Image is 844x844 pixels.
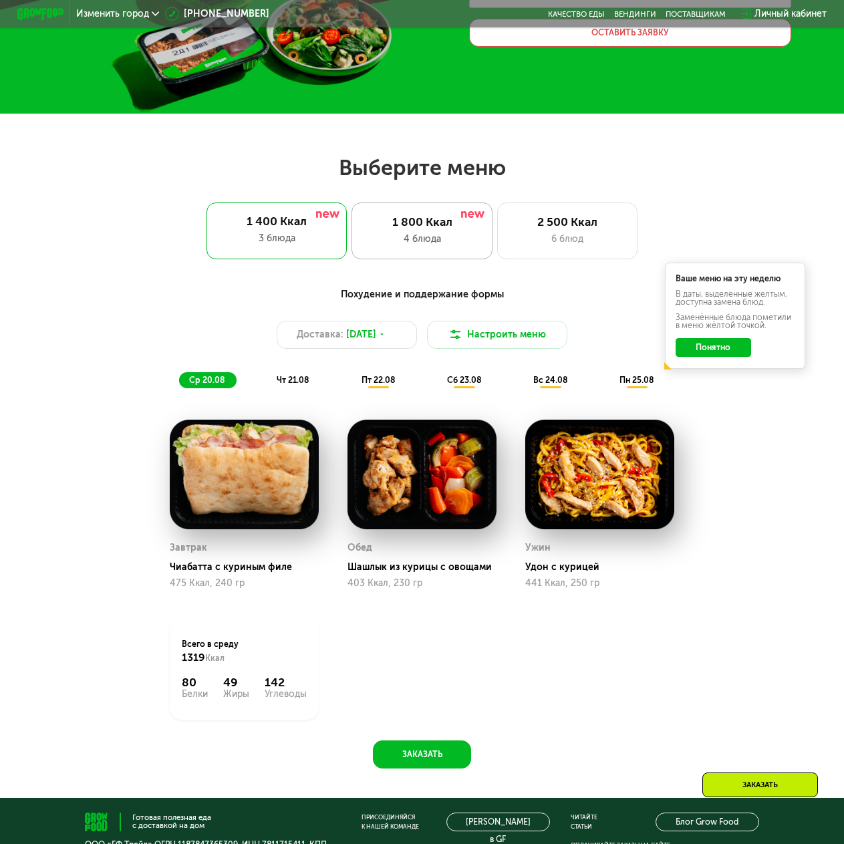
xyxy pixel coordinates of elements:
[277,375,309,385] span: чт 21.08
[132,814,211,829] div: Готовая полезная еда с доставкой на дом
[427,321,568,349] button: Настроить меню
[265,690,307,699] div: Углеводы
[548,9,605,19] a: Качество еды
[525,561,683,573] div: Удон с курицей
[525,539,551,557] div: Ужин
[676,338,751,357] button: Понятно
[364,215,480,229] div: 1 800 Ккал
[702,772,818,797] div: Заказать
[525,578,674,589] div: 441 Ккал, 250 гр
[76,9,149,19] span: Изменить город
[533,375,567,385] span: вс 24.08
[347,578,496,589] div: 403 Ккал, 230 гр
[571,813,597,831] div: Читайте статьи
[509,215,625,229] div: 2 500 Ккал
[182,676,208,690] div: 80
[364,232,480,246] div: 4 блюда
[362,813,419,831] div: Присоединяйся к нашей команде
[37,154,807,181] h2: Выберите меню
[676,275,795,283] div: Ваше меню на эту неделю
[509,232,625,246] div: 6 блюд
[446,813,550,831] a: [PERSON_NAME] в GF
[205,653,225,663] span: Ккал
[373,740,470,768] button: Заказать
[297,327,343,341] span: Доставка:
[75,287,769,302] div: Похудение и поддержание формы
[676,290,795,307] div: В даты, выделенные желтым, доступна замена блюд.
[165,7,269,21] a: [PHONE_NUMBER]
[656,813,759,831] a: Блог Grow Food
[676,313,795,330] div: Заменённые блюда пометили в меню жёлтой точкой.
[614,9,656,19] a: Вендинги
[170,539,207,557] div: Завтрак
[189,375,225,385] span: ср 20.08
[619,375,654,385] span: пн 25.08
[666,9,726,19] div: поставщикам
[223,676,249,690] div: 49
[347,539,372,557] div: Обед
[218,231,335,245] div: 3 блюда
[362,375,395,385] span: пт 22.08
[447,375,481,385] span: сб 23.08
[223,690,249,699] div: Жиры
[182,638,307,664] div: Всего в среду
[170,561,327,573] div: Чиабатта с куриным филе
[346,327,376,341] span: [DATE]
[347,561,505,573] div: Шашлык из курицы с овощами
[182,651,205,664] span: 1319
[170,578,318,589] div: 475 Ккал, 240 гр
[265,676,307,690] div: 142
[218,215,335,229] div: 1 400 Ккал
[182,690,208,699] div: Белки
[469,19,791,47] button: Оставить заявку
[754,7,827,21] div: Личный кабинет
